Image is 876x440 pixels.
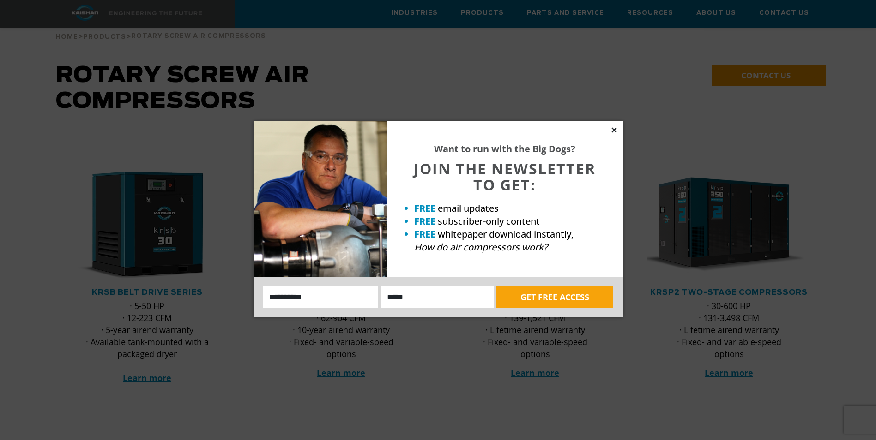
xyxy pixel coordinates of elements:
strong: Want to run with the Big Dogs? [434,143,575,155]
span: JOIN THE NEWSLETTER TO GET: [414,159,596,195]
strong: FREE [414,215,435,227]
button: GET FREE ACCESS [496,286,613,308]
span: email updates [438,202,499,214]
em: How do air compressors work? [414,241,548,253]
button: Close [610,126,618,134]
span: subscriber-only content [438,215,540,227]
strong: FREE [414,202,435,214]
strong: FREE [414,228,435,240]
input: Email [381,286,494,308]
input: Name: [263,286,379,308]
span: whitepaper download instantly, [438,228,574,240]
